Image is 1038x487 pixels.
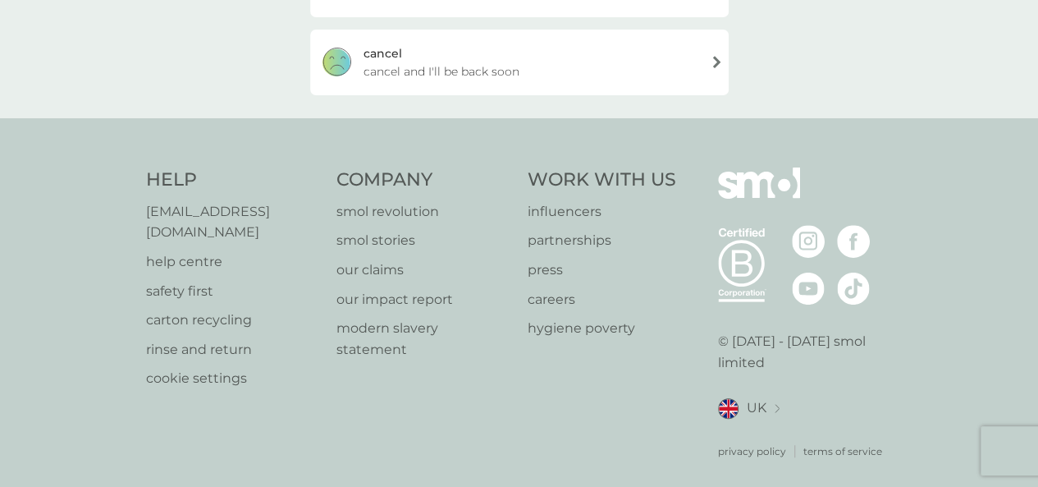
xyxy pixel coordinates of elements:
img: visit the smol Youtube page [792,272,825,305]
img: visit the smol Instagram page [792,225,825,258]
a: privacy policy [718,443,786,459]
img: smol [718,168,800,223]
img: visit the smol Tiktok page [837,272,870,305]
h4: Work With Us [528,168,676,193]
a: safety first [146,281,321,302]
span: cancel and I'll be back soon [364,62,519,80]
a: hygiene poverty [528,318,676,339]
a: careers [528,289,676,310]
a: carton recycling [146,310,321,331]
p: © [DATE] - [DATE] smol limited [718,331,893,373]
div: cancel [364,44,402,62]
h4: Company [336,168,511,193]
a: terms of service [803,443,882,459]
a: cookie settings [146,368,321,389]
a: rinse and return [146,339,321,361]
a: our claims [336,260,511,281]
h4: Help [146,168,321,193]
a: press [528,260,676,281]
a: smol revolution [336,201,511,223]
a: [EMAIL_ADDRESS][DOMAIN_NAME] [146,201,321,243]
a: partnerships [528,230,676,251]
span: UK [747,397,766,419]
a: smol stories [336,230,511,251]
img: visit the smol Facebook page [837,225,870,258]
img: select a new location [775,404,780,413]
img: UK flag [718,398,738,419]
a: modern slavery statement [336,318,511,360]
a: influencers [528,201,676,223]
a: help centre [146,251,321,273]
a: our impact report [336,289,511,310]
